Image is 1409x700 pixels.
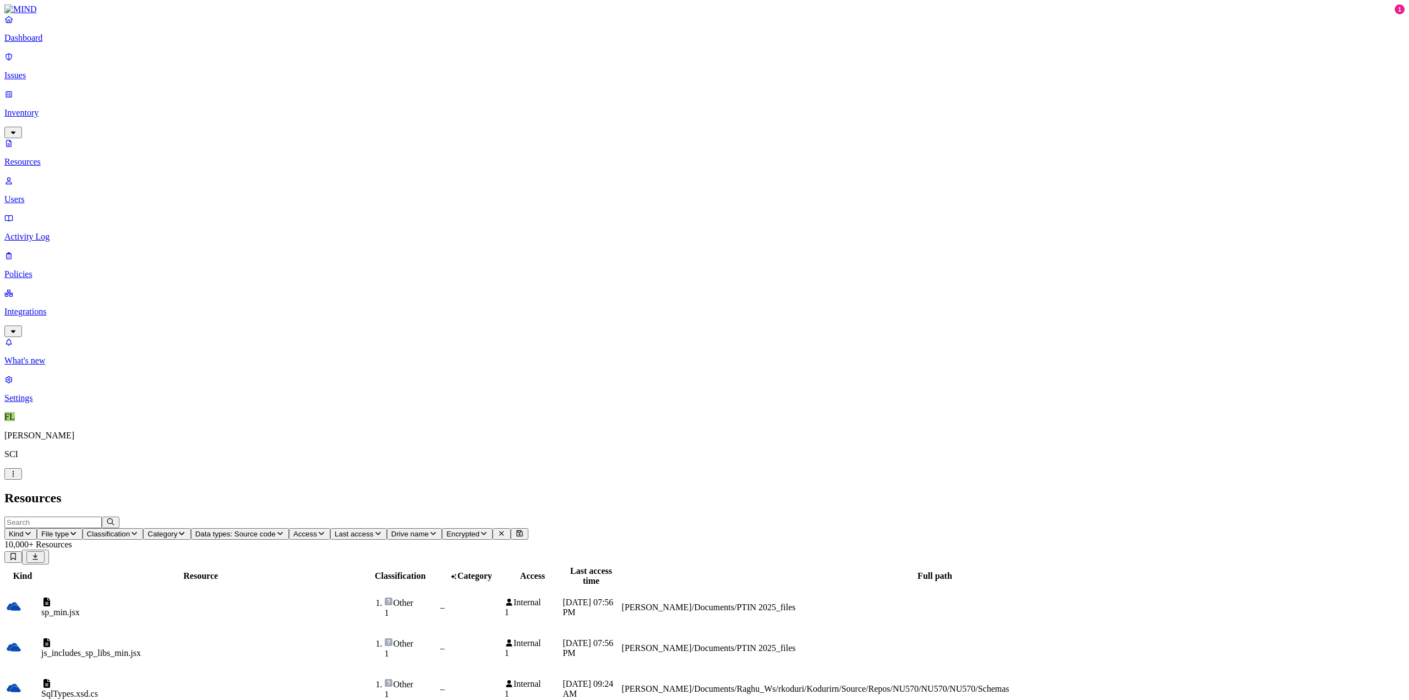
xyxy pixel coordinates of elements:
div: 1 [505,607,561,617]
div: 1 [1395,4,1405,14]
span: 10,000+ Resources [4,540,72,549]
span: Data types: Source code [195,530,276,538]
span: [DATE] 09:24 AM [562,679,613,698]
div: 1 [384,649,438,659]
div: Kind [6,571,39,581]
img: other [384,638,393,647]
p: Inventory [4,108,1405,118]
img: other [384,679,393,687]
p: Policies [4,269,1405,279]
img: onedrive [6,680,21,696]
span: FL [4,412,15,421]
p: [PERSON_NAME] [4,431,1405,441]
img: other [384,597,393,606]
p: What's new [4,356,1405,366]
span: – [440,603,445,612]
p: Activity Log [4,232,1405,242]
span: File type [41,530,69,538]
span: – [440,684,445,693]
div: 1 [505,648,561,658]
p: Users [4,194,1405,204]
a: Settings [4,375,1405,403]
input: Search [4,517,102,528]
a: What's new [4,337,1405,366]
div: SqlTypes.xsd.cs [41,689,360,699]
div: sp_min.jsx [41,607,360,617]
img: MIND [4,4,37,14]
span: Kind [9,530,24,538]
p: Settings [4,393,1405,403]
span: Category [457,571,492,580]
div: Other [384,597,438,608]
div: Other [384,638,438,649]
span: [DATE] 07:56 PM [562,598,613,617]
div: Last access time [562,566,619,586]
span: Drive name [391,530,429,538]
p: Integrations [4,307,1405,317]
div: js_includes_sp_libs_min.jsx [41,648,360,658]
span: – [440,643,445,653]
a: Resources [4,138,1405,167]
div: 1 [505,689,561,699]
a: Dashboard [4,14,1405,43]
div: Internal [505,598,561,607]
span: Access [293,530,317,538]
a: Inventory [4,89,1405,137]
div: 1 [384,608,438,618]
a: MIND [4,4,1405,14]
span: Classification [87,530,130,538]
p: SCI [4,449,1405,459]
a: Activity Log [4,213,1405,242]
p: Resources [4,157,1405,167]
div: Classification [362,571,438,581]
a: Policies [4,251,1405,279]
span: Last access [335,530,373,538]
p: Dashboard [4,33,1405,43]
div: [PERSON_NAME]/Documents/Raghu_Ws/rkoduri/Kodurirn/Source/Repos/NU570/NU570/NU570/Schemas [622,684,1248,694]
div: 1 [384,690,438,699]
img: onedrive [6,639,21,655]
div: [PERSON_NAME]/Documents/PTIN 2025_files [622,643,1248,653]
div: Internal [505,638,561,648]
div: Other [384,679,438,690]
div: Internal [505,679,561,689]
a: Integrations [4,288,1405,335]
h2: Resources [4,491,1405,506]
span: Category [148,530,177,538]
div: Full path [622,571,1248,581]
a: Issues [4,52,1405,80]
p: Issues [4,70,1405,80]
img: onedrive [6,599,21,614]
span: [DATE] 07:56 PM [562,638,613,658]
div: Access [505,571,561,581]
div: [PERSON_NAME]/Documents/PTIN 2025_files [622,603,1248,612]
span: Encrypted [446,530,479,538]
a: Users [4,176,1405,204]
div: Resource [41,571,360,581]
